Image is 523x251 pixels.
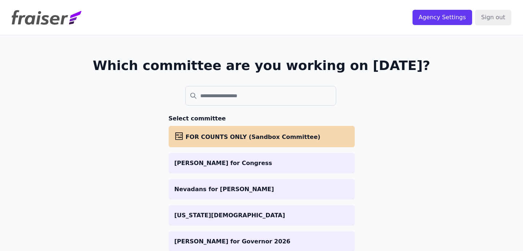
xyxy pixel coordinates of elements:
input: Sign out [475,10,511,25]
p: [PERSON_NAME] for Congress [174,159,349,168]
a: [US_STATE][DEMOGRAPHIC_DATA] [169,205,355,226]
img: Fraiser Logo [12,10,81,25]
p: Nevadans for [PERSON_NAME] [174,185,349,194]
a: Nevadans for [PERSON_NAME] [169,179,355,199]
h1: Which committee are you working on [DATE]? [93,58,430,73]
a: FOR COUNTS ONLY (Sandbox Committee) [169,126,355,147]
a: [PERSON_NAME] for Congress [169,153,355,173]
input: Agency Settings [413,10,472,25]
p: [US_STATE][DEMOGRAPHIC_DATA] [174,211,349,220]
p: [PERSON_NAME] for Governor 2026 [174,237,349,246]
h3: Select committee [169,114,355,123]
span: FOR COUNTS ONLY (Sandbox Committee) [186,133,321,140]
